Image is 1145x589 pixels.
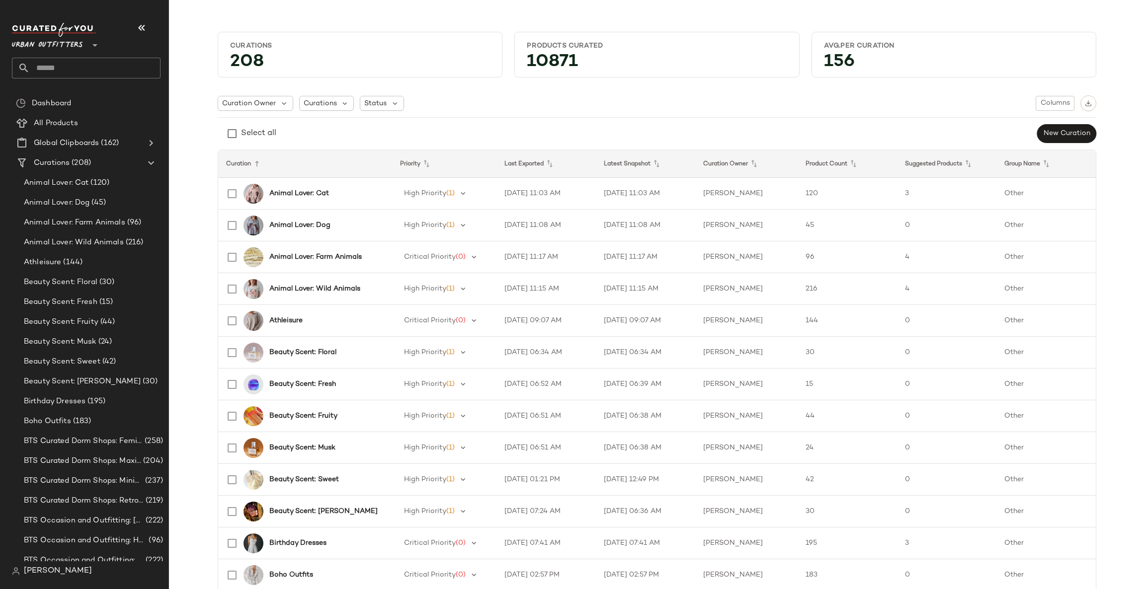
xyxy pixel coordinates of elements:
td: 4 [897,273,996,305]
div: 208 [222,55,498,73]
td: [DATE] 11:17 AM [596,241,695,273]
span: Beauty Scent: Fruity [24,316,98,328]
td: [DATE] 09:07 AM [496,305,596,337]
td: [DATE] 06:36 AM [596,496,695,527]
img: 101946978_010_b [244,533,263,553]
span: (222) [144,515,163,526]
td: [PERSON_NAME] [695,400,798,432]
td: 15 [798,368,897,400]
td: 96 [798,241,897,273]
img: 35402403_023_b [244,343,263,363]
div: Select all [241,128,276,140]
b: Animal Lover: Dog [269,220,330,230]
span: (258) [143,436,163,447]
td: [DATE] 12:49 PM [596,464,695,496]
span: (222) [144,555,163,566]
span: (0) [456,539,466,547]
button: Columns [1036,96,1074,111]
td: Other [996,273,1096,305]
td: [DATE] 06:38 AM [596,400,695,432]
td: Other [996,527,1096,559]
b: Boho Outfits [269,570,313,580]
td: 144 [798,305,897,337]
td: [DATE] 11:03 AM [496,178,596,210]
td: [DATE] 09:07 AM [596,305,695,337]
span: High Priority [404,476,446,483]
div: Curations [230,41,490,51]
b: Animal Lover: Farm Animals [269,252,362,262]
td: Other [996,464,1096,496]
span: Beauty Scent: Sweet [24,356,100,368]
span: (30) [141,376,158,387]
span: (15) [97,296,113,308]
td: [PERSON_NAME] [695,337,798,368]
span: Critical Priority [404,317,456,324]
span: Animal Lover: Dog [24,197,89,209]
td: Other [996,178,1096,210]
img: 35402403_018_b [244,438,263,458]
span: [PERSON_NAME] [24,565,92,577]
th: Group Name [996,150,1096,178]
span: (42) [100,356,116,368]
td: 0 [897,368,996,400]
b: Animal Lover: Cat [269,188,329,199]
span: Beauty Scent: Fresh [24,296,97,308]
td: [DATE] 06:34 AM [496,337,596,368]
span: New Curation [1043,130,1090,138]
img: 101332914_073_b [244,247,263,267]
th: Latest Snapshot [596,150,695,178]
span: Critical Priority [404,539,456,547]
div: Avg.per Curation [824,41,1084,51]
td: [DATE] 07:41 AM [596,527,695,559]
span: Status [364,98,387,109]
td: Other [996,496,1096,527]
td: [DATE] 07:41 AM [496,527,596,559]
td: [DATE] 11:08 AM [496,210,596,241]
span: Animal Lover: Farm Animals [24,217,125,228]
span: (183) [71,416,91,427]
span: (216) [124,237,144,248]
td: 216 [798,273,897,305]
td: 0 [897,464,996,496]
td: [DATE] 06:38 AM [596,432,695,464]
span: (44) [98,316,115,328]
td: [PERSON_NAME] [695,210,798,241]
td: [PERSON_NAME] [695,305,798,337]
span: (96) [125,217,142,228]
img: 101075752_010_b [244,279,263,299]
img: 105192207_072_b [244,406,263,426]
td: [DATE] 11:15 AM [596,273,695,305]
img: svg%3e [16,98,26,108]
span: High Priority [404,190,446,197]
span: (1) [446,412,455,420]
span: BTS Occassion and Outfitting: Campus Lounge [24,555,144,566]
th: Suggested Products [897,150,996,178]
td: 0 [897,400,996,432]
span: (0) [456,571,466,579]
b: Athleisure [269,315,303,326]
span: Athleisure [24,257,61,268]
span: Beauty Scent: Musk [24,336,96,348]
span: Curation Owner [222,98,276,109]
span: Critical Priority [404,571,456,579]
td: [PERSON_NAME] [695,241,798,273]
span: (195) [85,396,105,407]
span: Birthday Dresses [24,396,85,407]
span: (1) [446,190,455,197]
td: [DATE] 01:21 PM [496,464,596,496]
span: (45) [89,197,106,209]
td: 42 [798,464,897,496]
th: Curation Owner [695,150,798,178]
td: Other [996,305,1096,337]
th: Last Exported [496,150,596,178]
th: Curation [218,150,392,178]
td: 3 [897,178,996,210]
td: Other [996,337,1096,368]
span: Curations [34,157,70,169]
td: Other [996,400,1096,432]
span: High Priority [404,444,446,451]
td: [PERSON_NAME] [695,273,798,305]
img: svg%3e [12,567,20,575]
img: 91249508_040_b [244,374,263,394]
span: (1) [446,444,455,451]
